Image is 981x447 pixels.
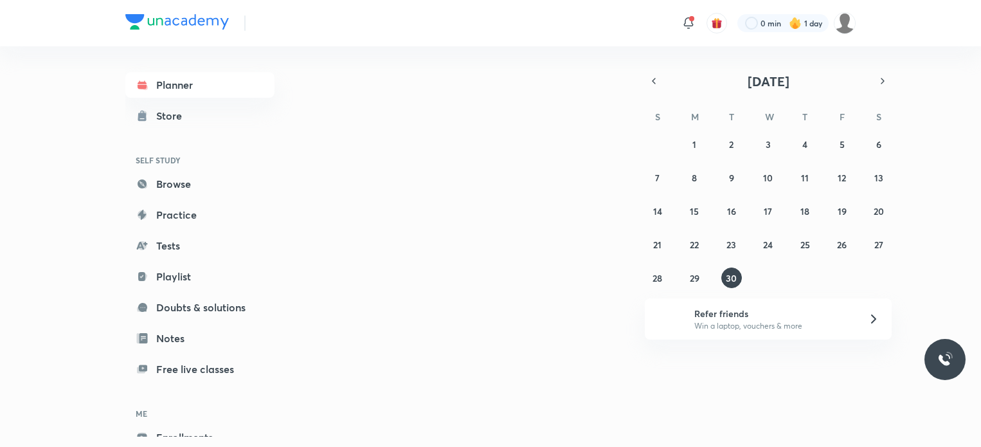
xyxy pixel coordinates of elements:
[125,325,274,351] a: Notes
[765,111,774,123] abbr: Wednesday
[763,239,773,251] abbr: September 24, 2025
[721,134,742,154] button: September 2, 2025
[125,14,229,30] img: Company Logo
[684,201,705,221] button: September 15, 2025
[125,356,274,382] a: Free live classes
[691,111,699,123] abbr: Monday
[684,167,705,188] button: September 8, 2025
[684,268,705,288] button: September 29, 2025
[795,134,815,154] button: September 4, 2025
[758,167,779,188] button: September 10, 2025
[758,234,779,255] button: September 24, 2025
[647,234,668,255] button: September 21, 2025
[800,205,809,217] abbr: September 18, 2025
[838,205,847,217] abbr: September 19, 2025
[647,268,668,288] button: September 28, 2025
[706,13,727,33] button: avatar
[647,167,668,188] button: September 7, 2025
[869,234,889,255] button: September 27, 2025
[764,205,772,217] abbr: September 17, 2025
[758,201,779,221] button: September 17, 2025
[801,172,809,184] abbr: September 11, 2025
[692,172,697,184] abbr: September 8, 2025
[692,138,696,151] abbr: September 1, 2025
[726,272,737,284] abbr: September 30, 2025
[838,172,846,184] abbr: September 12, 2025
[125,403,274,424] h6: ME
[802,111,807,123] abbr: Thursday
[840,111,845,123] abbr: Friday
[729,138,733,151] abbr: September 2, 2025
[795,167,815,188] button: September 11, 2025
[800,239,810,251] abbr: September 25, 2025
[125,233,274,259] a: Tests
[748,73,789,90] span: [DATE]
[721,234,742,255] button: September 23, 2025
[937,352,953,367] img: ttu
[653,239,661,251] abbr: September 21, 2025
[125,72,274,98] a: Planner
[125,149,274,171] h6: SELF STUDY
[834,12,856,34] img: Ritam Pramanik
[766,138,771,151] abbr: September 3, 2025
[840,138,845,151] abbr: September 5, 2025
[832,234,852,255] button: September 26, 2025
[869,201,889,221] button: September 20, 2025
[125,202,274,228] a: Practice
[837,239,847,251] abbr: September 26, 2025
[795,234,815,255] button: September 25, 2025
[721,201,742,221] button: September 16, 2025
[802,138,807,151] abbr: September 4, 2025
[721,268,742,288] button: September 30, 2025
[869,134,889,154] button: September 6, 2025
[874,205,884,217] abbr: September 20, 2025
[125,295,274,320] a: Doubts & solutions
[684,134,705,154] button: September 1, 2025
[869,167,889,188] button: September 13, 2025
[832,201,852,221] button: September 19, 2025
[663,72,874,90] button: [DATE]
[876,111,881,123] abbr: Saturday
[727,205,736,217] abbr: September 16, 2025
[694,307,852,320] h6: Refer friends
[729,172,734,184] abbr: September 9, 2025
[795,201,815,221] button: September 18, 2025
[156,108,190,123] div: Store
[690,239,699,251] abbr: September 22, 2025
[876,138,881,151] abbr: September 6, 2025
[125,14,229,33] a: Company Logo
[647,201,668,221] button: September 14, 2025
[655,111,660,123] abbr: Sunday
[789,17,802,30] img: streak
[721,167,742,188] button: September 9, 2025
[125,264,274,289] a: Playlist
[874,172,883,184] abbr: September 13, 2025
[684,234,705,255] button: September 22, 2025
[711,17,723,29] img: avatar
[874,239,883,251] abbr: September 27, 2025
[125,171,274,197] a: Browse
[694,320,852,332] p: Win a laptop, vouchers & more
[125,103,274,129] a: Store
[653,205,662,217] abbr: September 14, 2025
[652,272,662,284] abbr: September 28, 2025
[832,167,852,188] button: September 12, 2025
[758,134,779,154] button: September 3, 2025
[690,205,699,217] abbr: September 15, 2025
[832,134,852,154] button: September 5, 2025
[729,111,734,123] abbr: Tuesday
[690,272,699,284] abbr: September 29, 2025
[726,239,736,251] abbr: September 23, 2025
[655,172,660,184] abbr: September 7, 2025
[655,306,681,332] img: referral
[763,172,773,184] abbr: September 10, 2025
